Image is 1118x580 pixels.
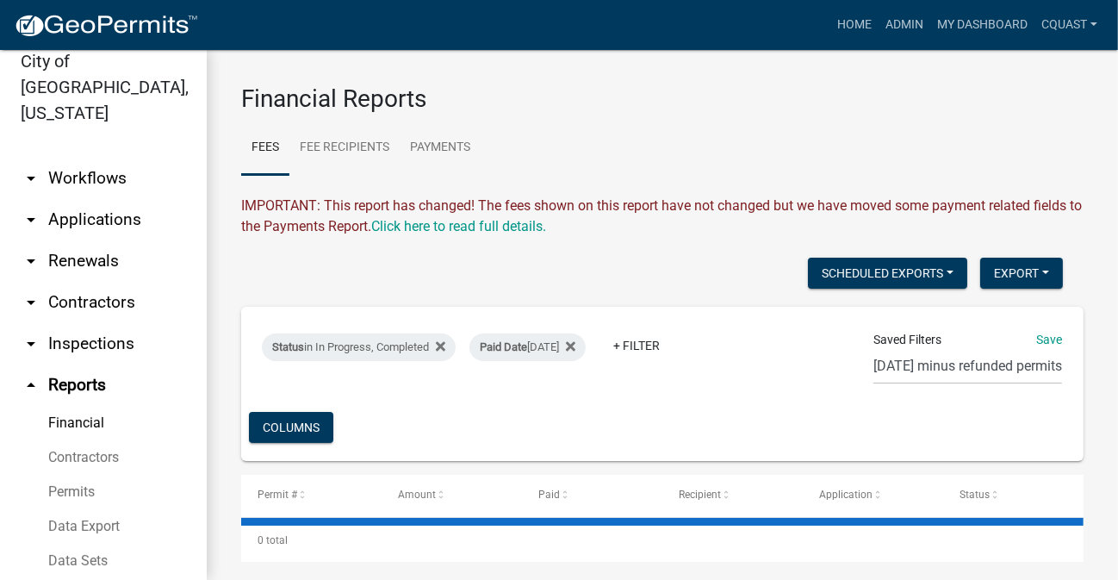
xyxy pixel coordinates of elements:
a: cquast [1034,9,1104,41]
datatable-header-cell: Amount [382,475,522,516]
a: + Filter [599,330,674,361]
span: Amount [398,489,436,501]
a: Click here to read full details. [371,218,546,234]
a: Admin [879,9,930,41]
button: Scheduled Exports [808,258,967,289]
i: arrow_drop_down [21,209,41,230]
button: Export [980,258,1063,289]
a: Save [1036,333,1062,346]
span: Paid [538,489,560,501]
datatable-header-cell: Application [803,475,943,516]
span: Application [819,489,873,501]
h3: Financial Reports [241,84,1084,114]
datatable-header-cell: Permit # [241,475,382,516]
span: Permit # [258,489,297,501]
span: Paid Date [480,340,527,353]
div: IMPORTANT: This report has changed! The fees shown on this report have not changed but we have mo... [241,196,1084,237]
span: Status [272,340,304,353]
span: Recipient [679,489,721,501]
datatable-header-cell: Paid [522,475,662,516]
a: Payments [400,121,481,176]
a: My Dashboard [930,9,1034,41]
i: arrow_drop_down [21,251,41,271]
div: [DATE] [469,334,586,361]
i: arrow_drop_up [21,375,41,396]
span: Saved Filters [873,331,941,349]
div: 0 total [241,519,1084,562]
span: Status [960,489,990,501]
i: arrow_drop_down [21,334,41,354]
datatable-header-cell: Recipient [662,475,803,516]
a: Fees [241,121,289,176]
i: arrow_drop_down [21,292,41,313]
i: arrow_drop_down [21,168,41,189]
a: Home [830,9,879,41]
datatable-header-cell: Status [943,475,1084,516]
div: in In Progress, Completed [262,334,456,361]
button: Columns [249,412,333,443]
a: Fee Recipients [289,121,400,176]
wm-modal-confirm: Upcoming Changes to Daily Fees Report [371,218,546,234]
